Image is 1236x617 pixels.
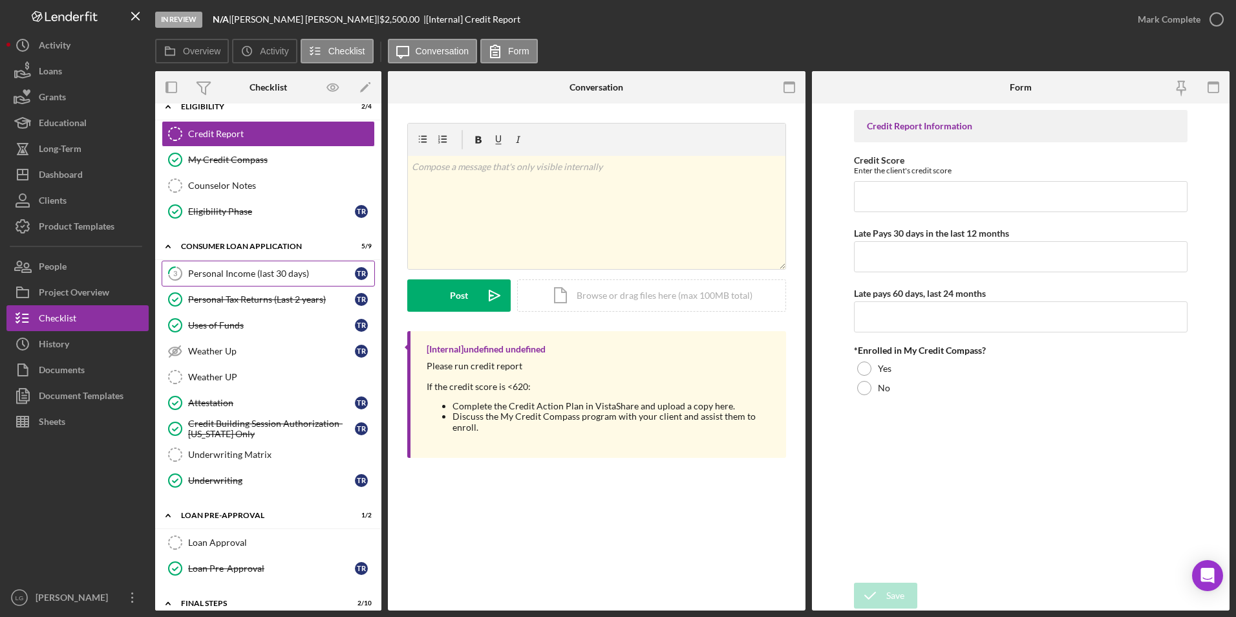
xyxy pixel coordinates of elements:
div: Weather Up [188,346,355,356]
label: Yes [878,363,891,374]
div: Activity [39,32,70,61]
div: Please run credit report [427,361,773,371]
div: In Review [155,12,202,28]
div: t r [355,474,368,487]
label: No [878,383,890,393]
div: Documents [39,357,85,386]
a: Credit Report [162,121,375,147]
div: Eligibility Phase [188,206,355,217]
b: N/A [213,14,229,25]
button: History [6,331,149,357]
button: Grants [6,84,149,110]
div: t r [355,267,368,280]
div: t r [355,422,368,435]
div: Project Overview [39,279,109,308]
div: Loans [39,58,62,87]
div: Educational [39,110,87,139]
div: *Enrolled in My Credit Compass? [854,345,1188,356]
button: Long-Term [6,136,149,162]
li: Complete the Credit Action Plan in VistaShare and upload a copy here. [453,401,773,411]
button: Checklist [6,305,149,331]
button: Save [854,583,917,609]
button: Documents [6,357,149,383]
div: Attestation [188,398,355,408]
a: Loan Pre-Approvaltr [162,556,375,581]
label: Overview [183,46,220,56]
div: [PERSON_NAME] [32,585,116,614]
div: Consumer Loan Application [181,243,339,250]
label: Conversation [416,46,469,56]
button: Overview [155,39,229,63]
div: t r [355,345,368,358]
div: | [Internal] Credit Report [423,14,520,25]
label: Checklist [328,46,365,56]
div: Loan Pre-Approval [181,512,339,519]
a: Loan Approval [162,530,375,556]
div: [PERSON_NAME] [PERSON_NAME] | [231,14,379,25]
div: FINAL STEPS [181,600,339,607]
div: 2 / 10 [348,600,372,607]
button: Product Templates [6,213,149,239]
div: Personal Tax Returns (Last 2 years) [188,294,355,305]
a: 3Personal Income (last 30 days)tr [162,261,375,287]
a: Eligibility Phasetr [162,199,375,224]
div: Form [1010,82,1032,92]
a: Credit Building Session Authorization- [US_STATE] Onlytr [162,416,375,442]
button: Checklist [301,39,374,63]
label: Form [508,46,529,56]
div: [Internal] undefined undefined [427,344,546,354]
button: Clients [6,188,149,213]
a: Underwritingtr [162,468,375,493]
a: Weather UP [162,364,375,390]
button: LG[PERSON_NAME] [6,585,149,611]
div: Open Intercom Messenger [1192,560,1223,591]
button: Educational [6,110,149,136]
button: Form [480,39,538,63]
div: Clients [39,188,67,217]
div: $2,500.00 [379,14,423,25]
div: People [39,254,67,283]
div: Checklist [250,82,287,92]
div: 2 / 4 [348,103,372,111]
div: If the credit score is <620: [427,382,773,392]
div: Sheets [39,409,65,438]
button: Mark Complete [1125,6,1230,32]
div: t r [355,205,368,218]
div: Loan Approval [188,537,374,548]
label: Credit Score [854,155,904,166]
button: Document Templates [6,383,149,409]
div: Weather UP [188,372,374,382]
div: | [213,14,231,25]
div: Credit Report [188,129,374,139]
div: Personal Income (last 30 days) [188,268,355,279]
div: t r [355,396,368,409]
button: Post [407,279,511,312]
button: Loans [6,58,149,84]
a: Sheets [6,409,149,435]
button: People [6,254,149,279]
div: 1 / 2 [348,512,372,519]
button: Activity [232,39,297,63]
a: Uses of Fundstr [162,312,375,338]
a: Weather Uptr [162,338,375,364]
button: Project Overview [6,279,149,305]
div: History [39,331,69,360]
div: t r [355,562,368,575]
div: 5 / 9 [348,243,372,250]
label: Late Pays 30 days in the last 12 months [854,228,1009,239]
li: Discuss the My Credit Compass program with your client and assist them to enroll. [453,411,773,432]
div: Enter the client's credit score [854,166,1188,175]
div: Post [450,279,468,312]
div: Document Templates [39,383,123,412]
div: Credit Report Information [867,121,1175,131]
